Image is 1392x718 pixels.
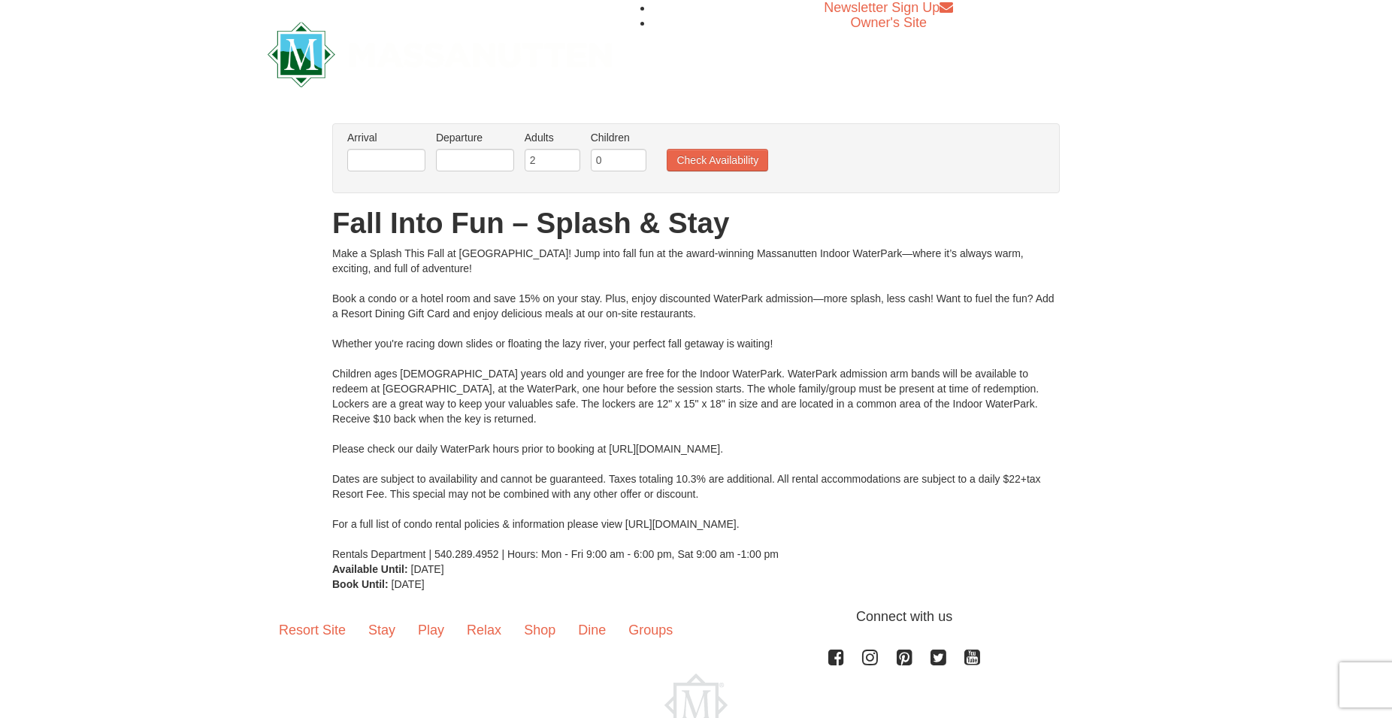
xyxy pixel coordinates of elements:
[436,130,514,145] label: Departure
[268,22,612,87] img: Massanutten Resort Logo
[332,578,389,590] strong: Book Until:
[407,607,455,653] a: Play
[617,607,684,653] a: Groups
[332,246,1060,562] div: Make a Splash This Fall at [GEOGRAPHIC_DATA]! Jump into fall fun at the award-winning Massanutten...
[357,607,407,653] a: Stay
[513,607,567,653] a: Shop
[591,130,646,145] label: Children
[455,607,513,653] a: Relax
[268,607,1124,627] p: Connect with us
[268,607,357,653] a: Resort Site
[851,15,927,30] a: Owner's Site
[268,35,612,70] a: Massanutten Resort
[392,578,425,590] span: [DATE]
[411,563,444,575] span: [DATE]
[667,149,768,171] button: Check Availability
[332,563,408,575] strong: Available Until:
[347,130,425,145] label: Arrival
[332,208,1060,238] h1: Fall Into Fun – Splash & Stay
[567,607,617,653] a: Dine
[525,130,580,145] label: Adults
